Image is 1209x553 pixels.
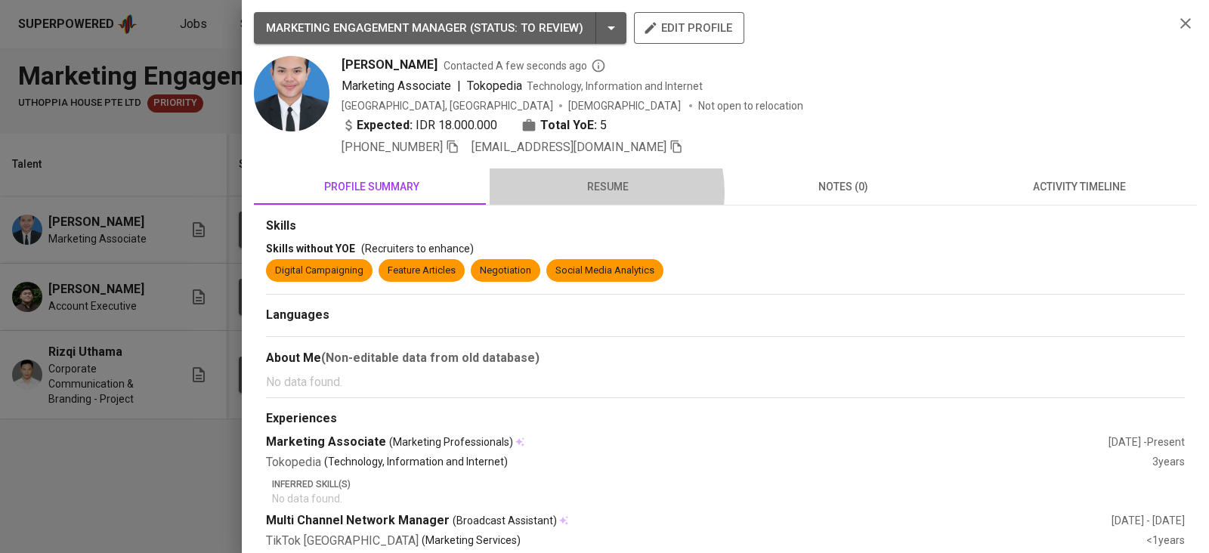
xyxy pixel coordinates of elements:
[266,373,1185,391] p: No data found.
[470,21,583,35] span: ( STATUS : To Review )
[342,140,443,154] span: [PHONE_NUMBER]
[342,116,497,134] div: IDR 18.000.000
[266,454,1152,471] div: Tokopedia
[321,351,540,365] b: (Non-editable data from old database)
[357,116,413,134] b: Expected:
[388,264,456,278] div: Feature Articles
[457,77,461,95] span: |
[499,178,716,196] span: resume
[467,79,522,93] span: Tokopedia
[342,79,451,93] span: Marketing Associate
[453,513,557,528] span: (Broadcast Assistant)
[275,264,363,278] div: Digital Campaigning
[1112,513,1185,528] div: [DATE] - [DATE]
[266,512,1112,530] div: Multi Channel Network Manager
[389,434,513,450] span: (Marketing Professionals)
[342,98,553,113] div: [GEOGRAPHIC_DATA], [GEOGRAPHIC_DATA]
[540,116,597,134] b: Total YoE:
[266,218,1185,235] div: Skills
[970,178,1188,196] span: activity timeline
[591,58,606,73] svg: By Batam recruiter
[361,243,474,255] span: (Recruiters to enhance)
[266,307,1185,324] div: Languages
[555,264,654,278] div: Social Media Analytics
[634,12,744,44] button: edit profile
[1109,434,1185,450] div: [DATE] - Present
[480,264,531,278] div: Negotiation
[646,18,732,38] span: edit profile
[266,434,1109,451] div: Marketing Associate
[472,140,666,154] span: [EMAIL_ADDRESS][DOMAIN_NAME]
[266,533,1146,550] div: TikTok [GEOGRAPHIC_DATA]
[698,98,803,113] p: Not open to relocation
[254,12,626,44] button: MARKETING ENGAGEMENT MANAGER (STATUS: To Review)
[1152,454,1185,471] div: 3 years
[527,80,703,92] span: Technology, Information and Internet
[734,178,952,196] span: notes (0)
[634,21,744,33] a: edit profile
[422,533,521,550] p: (Marketing Services)
[266,410,1185,428] div: Experiences
[263,178,481,196] span: profile summary
[266,243,355,255] span: Skills without YOE
[1146,533,1185,550] div: <1 years
[444,58,606,73] span: Contacted A few seconds ago
[272,477,1185,491] p: Inferred Skill(s)
[568,98,683,113] span: [DEMOGRAPHIC_DATA]
[324,454,508,471] p: (Technology, Information and Internet)
[254,56,329,131] img: 004b18afc1fa24926bd686be42c970b2.jpeg
[342,56,438,74] span: [PERSON_NAME]
[600,116,607,134] span: 5
[266,349,1185,367] div: About Me
[272,491,1185,506] p: No data found.
[266,21,467,35] span: MARKETING ENGAGEMENT MANAGER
